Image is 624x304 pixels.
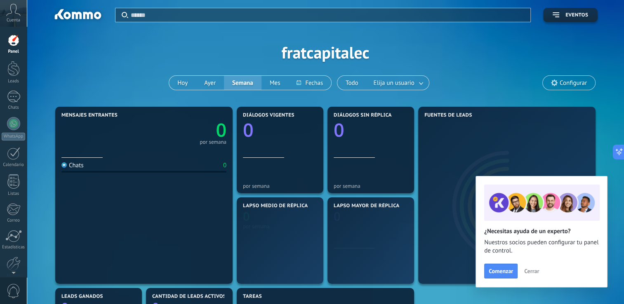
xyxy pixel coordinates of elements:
text: 0 [334,117,344,143]
span: Cerrar [524,268,539,274]
button: Semana [224,76,261,90]
span: Comenzar [489,268,513,274]
text: 0 [334,208,341,224]
span: Fuentes de leads [424,112,472,118]
text: 0 [243,208,250,224]
button: Hoy [169,76,196,90]
div: por semana [243,223,317,229]
text: 0 [243,117,254,143]
span: Lapso medio de réplica [243,203,308,209]
span: Eventos [565,12,588,18]
img: Chats [61,162,67,168]
span: Cuenta [7,18,20,23]
a: 0 [144,117,226,143]
h2: ¿Necesitas ayuda de un experto? [484,227,599,235]
div: WhatsApp [2,133,25,140]
span: Diálogos vigentes [243,112,294,118]
button: Mes [261,76,289,90]
div: Estadísticas [2,245,26,250]
span: Cantidad de leads activos [152,294,226,299]
span: Leads ganados [61,294,103,299]
span: Tareas [243,294,262,299]
span: Nuestros socios pueden configurar tu panel de control. [484,239,599,255]
div: Leads [2,79,26,84]
div: por semana [200,140,226,144]
button: Ayer [196,76,224,90]
div: Calendario [2,162,26,168]
div: por semana [243,183,317,189]
button: Todo [337,76,367,90]
span: Mensajes entrantes [61,112,118,118]
button: Eventos [543,8,598,22]
div: 0 [223,161,226,169]
span: Diálogos sin réplica [334,112,392,118]
text: 0 [216,117,226,143]
span: Lapso mayor de réplica [334,203,399,209]
span: Configurar [560,80,587,87]
div: por semana [334,183,408,189]
div: Listas [2,191,26,196]
button: Cerrar [520,265,543,277]
div: Chats [61,161,84,169]
button: Elija un usuario [367,76,429,90]
button: Comenzar [484,264,518,278]
div: Chats [2,105,26,110]
div: Panel [2,49,26,54]
span: Elija un usuario [372,77,416,89]
button: Fechas [288,76,331,90]
div: Correo [2,218,26,223]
